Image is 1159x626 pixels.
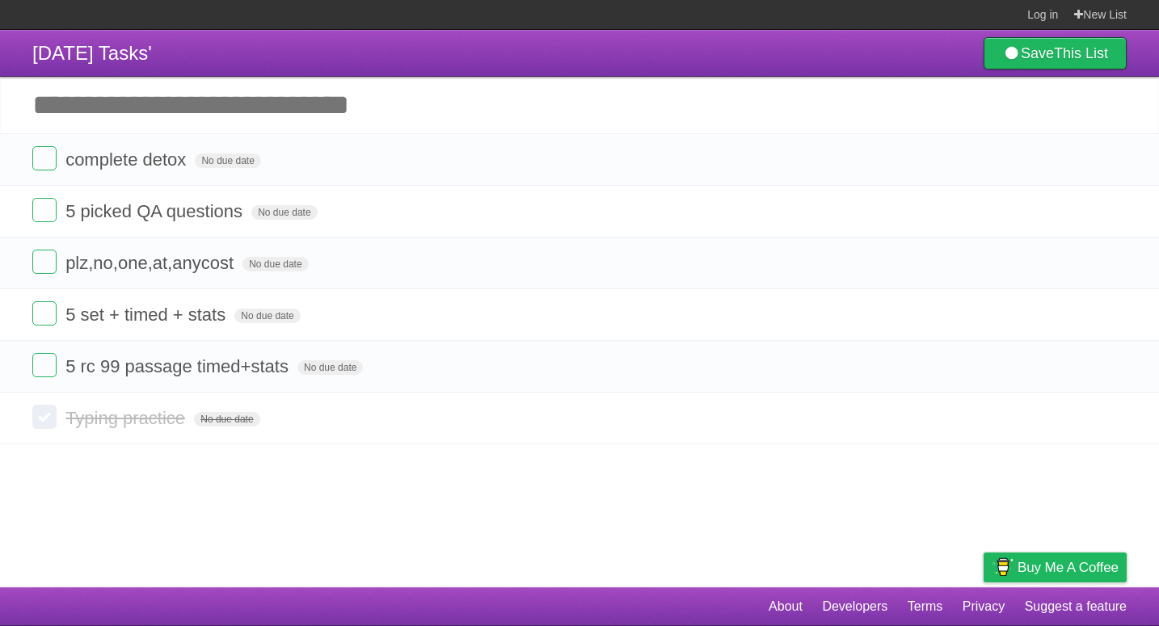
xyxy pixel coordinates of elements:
[32,250,57,274] label: Done
[1018,553,1119,582] span: Buy me a coffee
[32,146,57,170] label: Done
[1025,591,1127,622] a: Suggest a feature
[297,360,363,375] span: No due date
[984,552,1127,582] a: Buy me a coffee
[65,253,238,273] span: plz,no,one,at,anycost
[234,309,300,323] span: No due date
[992,553,1014,581] img: Buy me a coffee
[251,205,317,220] span: No due date
[984,37,1127,69] a: SaveThis List
[65,408,189,428] span: Typing practice
[32,405,57,429] label: Done
[195,153,260,168] span: No due date
[65,201,247,221] span: 5 picked QA questions
[65,149,190,170] span: complete detox
[32,301,57,326] label: Done
[32,198,57,222] label: Done
[32,42,152,64] span: [DATE] Tasks'
[194,412,259,426] span: No due date
[822,591,887,622] a: Developers
[1054,45,1108,61] b: This List
[65,356,293,376] span: 5 rc 99 passage timed+stats
[32,353,57,377] label: Done
[65,305,230,325] span: 5 set + timed + stats
[963,591,1005,622] a: Privacy
[769,591,803,622] a: About
[242,257,308,271] span: No due date
[908,591,943,622] a: Terms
